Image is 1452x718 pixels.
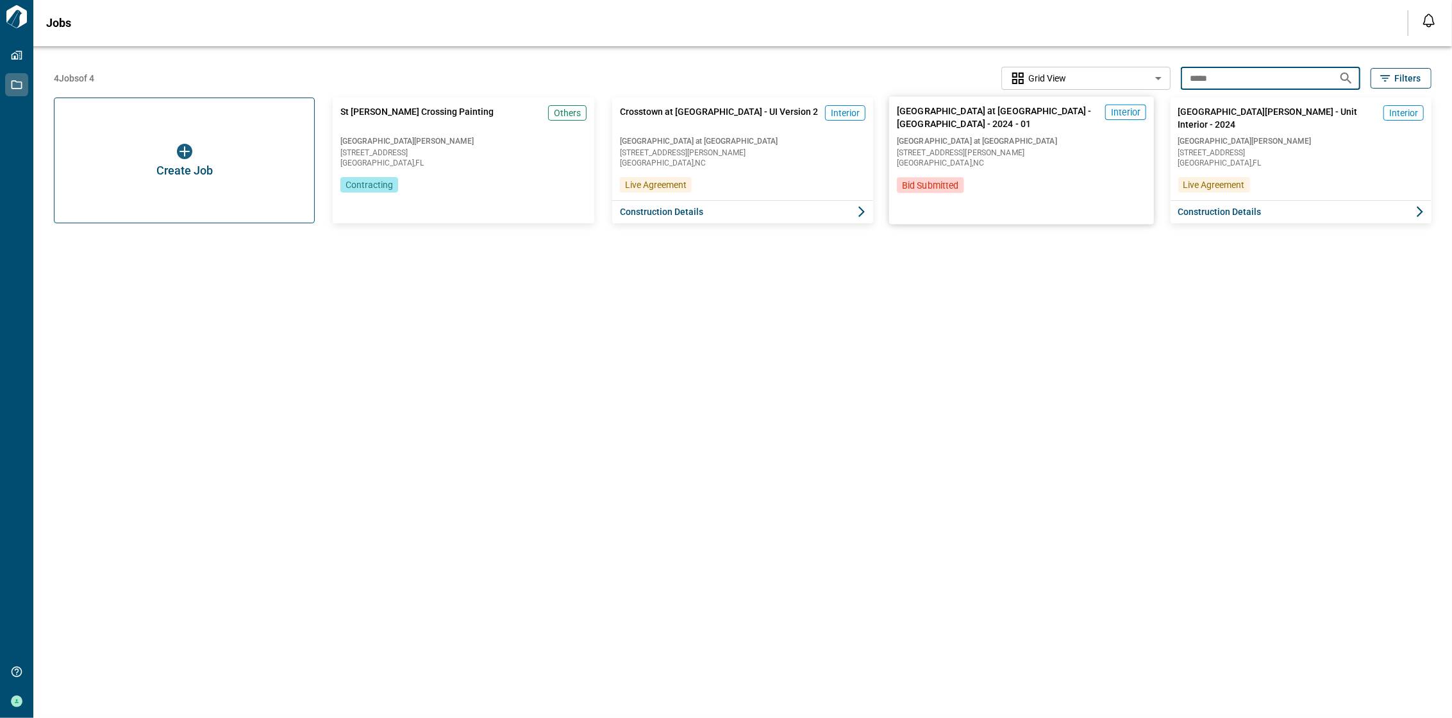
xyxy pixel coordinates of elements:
button: Filters [1371,68,1431,89]
span: [GEOGRAPHIC_DATA][PERSON_NAME] - Unit Interior - 2024 [1178,105,1378,131]
span: Construction Details [1178,205,1262,218]
span: Interior [1112,106,1141,119]
span: Live Agreement [1183,178,1245,191]
span: St [PERSON_NAME] Crossing Painting [340,105,494,131]
span: Contracting [346,178,393,191]
span: [GEOGRAPHIC_DATA] at [GEOGRAPHIC_DATA] [897,135,1146,146]
button: Construction Details [612,200,873,223]
span: Bid Submitted [902,178,958,191]
span: Live Agreement [625,178,687,191]
span: [STREET_ADDRESS] [1178,149,1424,157]
span: [GEOGRAPHIC_DATA][PERSON_NAME] [1178,136,1424,146]
button: Search jobs [1333,65,1359,91]
span: [STREET_ADDRESS][PERSON_NAME] [620,149,865,157]
span: [GEOGRAPHIC_DATA] at [GEOGRAPHIC_DATA] [620,136,865,146]
span: [GEOGRAPHIC_DATA] , FL [1178,159,1424,167]
button: Construction Details [1171,200,1431,223]
button: Open notification feed [1419,10,1439,31]
span: [GEOGRAPHIC_DATA] , FL [340,159,586,167]
span: [GEOGRAPHIC_DATA] at [GEOGRAPHIC_DATA] - [GEOGRAPHIC_DATA] - 2024 - 01 [897,105,1100,131]
span: Interior [831,107,860,119]
span: 4 Jobs of 4 [54,72,94,85]
span: Filters [1394,72,1421,85]
span: [GEOGRAPHIC_DATA] , NC [897,159,1146,167]
span: [STREET_ADDRESS] [340,149,586,157]
div: Without label [1001,65,1171,92]
span: Create Job [156,164,213,177]
span: [GEOGRAPHIC_DATA][PERSON_NAME] [340,136,586,146]
span: Crosstown at [GEOGRAPHIC_DATA] - UI Version 2 [620,105,818,131]
span: [GEOGRAPHIC_DATA] , NC [620,159,865,167]
span: [STREET_ADDRESS][PERSON_NAME] [897,149,1146,157]
img: icon button [177,144,192,159]
span: Others [554,107,581,119]
span: Interior [1389,107,1418,119]
span: Jobs [46,17,71,30]
span: Construction Details [620,205,703,218]
span: Grid View [1028,72,1066,85]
